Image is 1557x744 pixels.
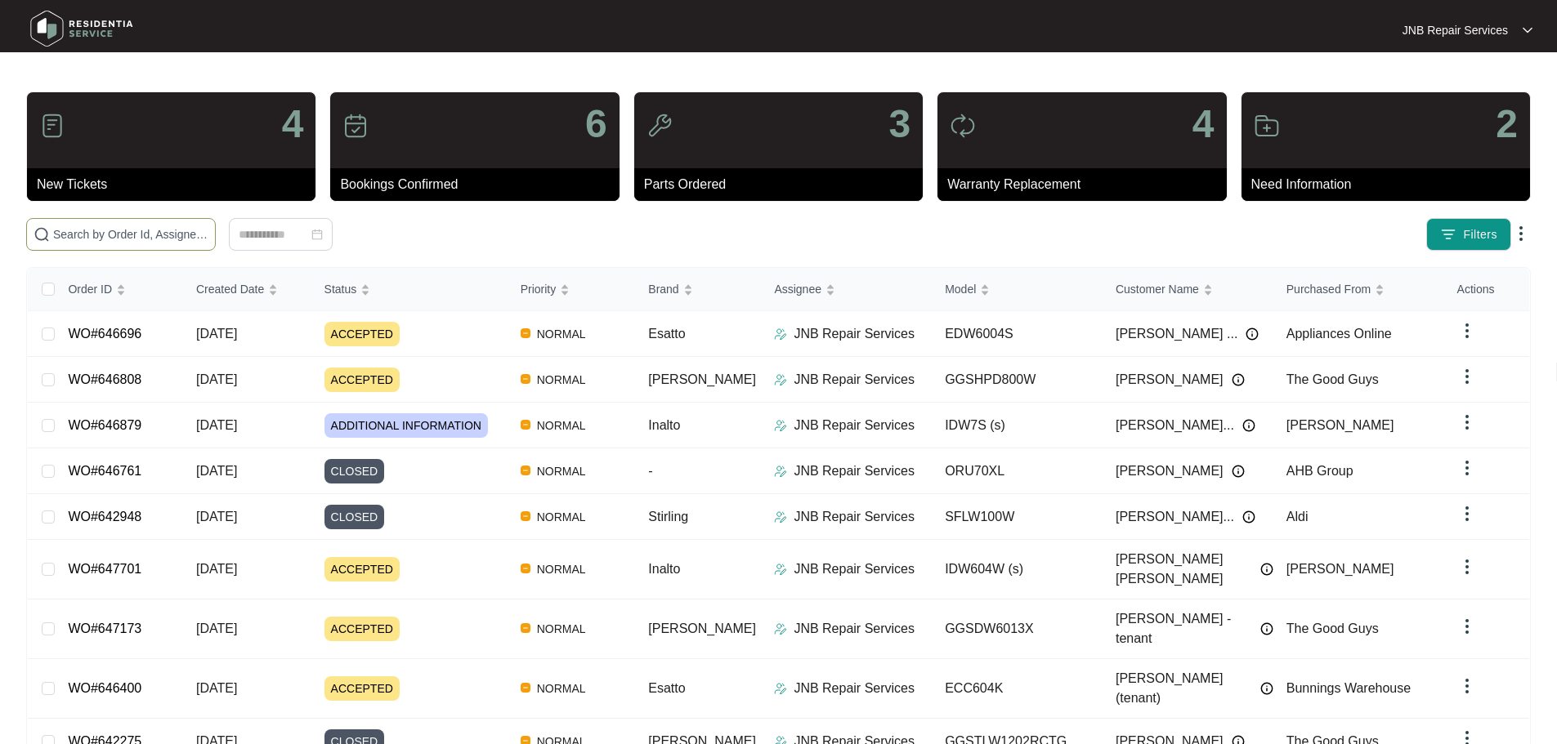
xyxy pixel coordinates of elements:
[1273,268,1444,311] th: Purchased From
[196,372,237,386] span: [DATE]
[1246,327,1259,341] img: Info icon
[888,105,910,144] p: 3
[648,510,688,523] span: Stirling
[196,464,237,478] span: [DATE]
[1444,268,1529,311] th: Actions
[1457,557,1477,577] img: dropdown arrow
[530,559,593,579] span: NORMAL
[932,311,1103,357] td: EDW6004S
[55,268,183,311] th: Order ID
[196,562,237,576] span: [DATE]
[68,372,141,386] a: WO#646808
[794,559,915,579] p: JNB Repair Services
[648,681,685,695] span: Esatto
[324,322,400,346] span: ACCEPTED
[648,464,652,478] span: -
[25,4,139,53] img: residentia service logo
[340,175,619,194] p: Bookings Confirmed
[530,507,593,527] span: NORMAL
[1457,412,1477,432] img: dropdown arrow
[1286,621,1379,635] span: The Good Guys
[521,511,530,521] img: Vercel Logo
[1286,464,1353,478] span: AHB Group
[794,324,915,344] p: JNB Repair Services
[1457,321,1477,341] img: dropdown arrow
[324,413,488,438] span: ADDITIONAL INFORMATION
[521,280,557,298] span: Priority
[53,225,208,243] input: Search by Order Id, Assignee Name, Customer Name, Brand and Model
[1440,226,1456,243] img: filter icon
[1457,367,1477,386] img: dropdown arrow
[196,418,237,432] span: [DATE]
[324,676,400,701] span: ACCEPTED
[1260,682,1273,695] img: Info icon
[1286,562,1394,576] span: [PERSON_NAME]
[1116,370,1224,390] span: [PERSON_NAME]
[1426,218,1511,251] button: filter iconFilters
[1286,372,1379,386] span: The Good Guys
[774,682,787,695] img: Assigner Icon
[183,268,311,311] th: Created Date
[1103,268,1273,311] th: Customer Name
[945,280,976,298] span: Model
[648,621,756,635] span: [PERSON_NAME]
[761,268,932,311] th: Assignee
[1192,105,1215,144] p: 4
[1286,327,1392,341] span: Appliances Online
[1286,681,1411,695] span: Bunnings Warehouse
[521,420,530,430] img: Vercel Logo
[774,563,787,576] img: Assigner Icon
[950,113,976,139] img: icon
[68,280,112,298] span: Order ID
[1116,416,1234,435] span: [PERSON_NAME]...
[68,418,141,432] a: WO#646879
[648,418,680,432] span: Inalto
[774,510,787,523] img: Assigner Icon
[1242,510,1255,523] img: Info icon
[932,448,1103,494] td: ORU70XL
[68,327,141,341] a: WO#646696
[282,105,304,144] p: 4
[1116,461,1224,481] span: [PERSON_NAME]
[1511,224,1531,243] img: dropdown arrow
[1457,676,1477,696] img: dropdown arrow
[648,372,756,386] span: [PERSON_NAME]
[1403,22,1508,38] p: JNB Repair Services
[1463,226,1497,243] span: Filters
[774,622,787,635] img: Assigner Icon
[1116,550,1252,589] span: [PERSON_NAME] [PERSON_NAME]
[1116,507,1234,527] span: [PERSON_NAME]...
[530,416,593,435] span: NORMAL
[585,105,607,144] p: 6
[1457,504,1477,523] img: dropdown arrow
[196,280,264,298] span: Created Date
[324,459,385,483] span: CLOSED
[1286,510,1309,523] span: Aldi
[196,327,237,341] span: [DATE]
[794,507,915,527] p: JNB Repair Services
[932,268,1103,311] th: Model
[794,679,915,698] p: JNB Repair Services
[794,416,915,435] p: JNB Repair Services
[644,175,923,194] p: Parts Ordered
[37,175,315,194] p: New Tickets
[1232,465,1245,478] img: Info icon
[324,617,400,641] span: ACCEPTED
[932,659,1103,719] td: ECC604K
[1260,622,1273,635] img: Info icon
[530,370,593,390] span: NORMAL
[794,370,915,390] p: JNB Repair Services
[530,461,593,481] span: NORMAL
[521,683,530,693] img: Vercel Logo
[648,280,678,298] span: Brand
[34,226,50,243] img: search-icon
[794,461,915,481] p: JNB Repair Services
[1457,458,1477,478] img: dropdown arrow
[932,494,1103,540] td: SFLW100W
[1116,324,1237,344] span: [PERSON_NAME] ...
[1116,280,1199,298] span: Customer Name
[68,681,141,695] a: WO#646400
[324,505,385,529] span: CLOSED
[648,327,685,341] span: Esatto
[521,564,530,573] img: Vercel Logo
